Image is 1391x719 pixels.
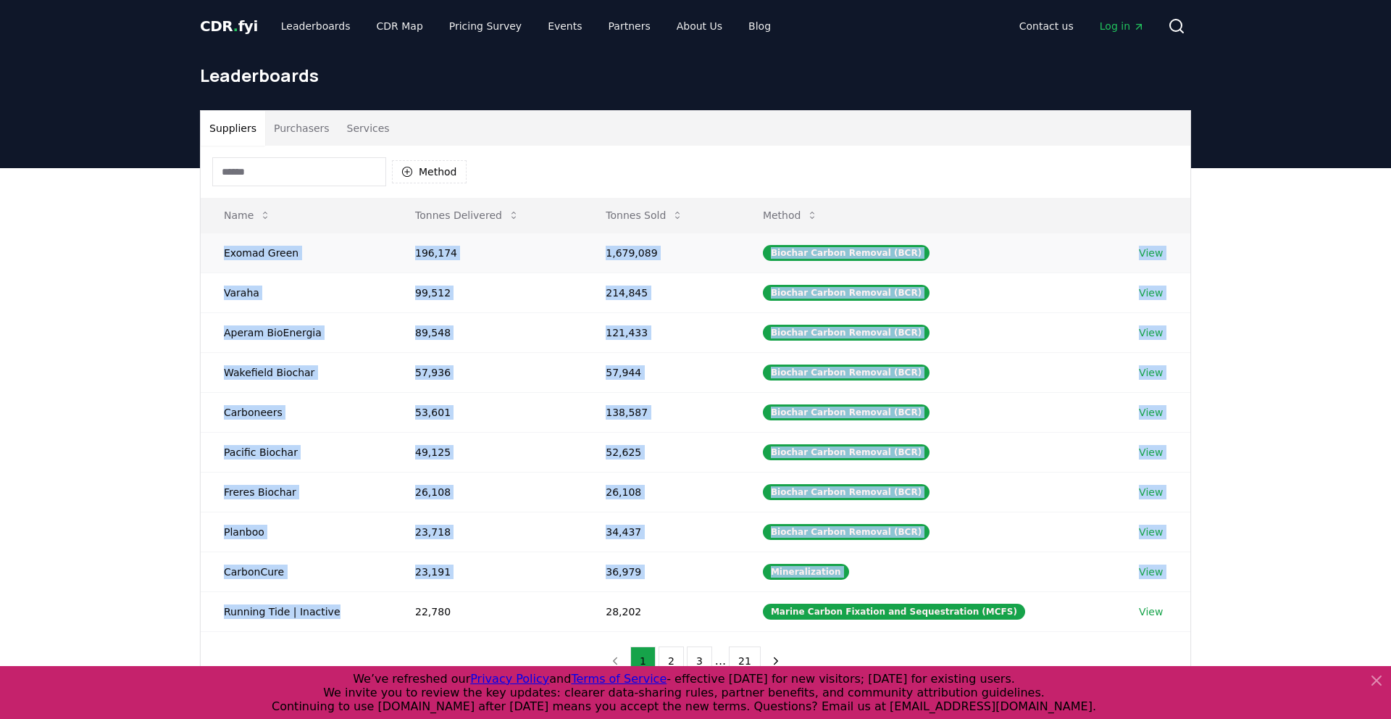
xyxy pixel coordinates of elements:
td: 121,433 [582,312,740,352]
td: 52,625 [582,432,740,472]
td: 23,718 [392,512,582,552]
a: View [1139,246,1163,260]
a: View [1139,604,1163,619]
td: CarbonCure [201,552,392,591]
button: Tonnes Delivered [404,201,531,230]
td: 138,587 [582,392,740,432]
span: Log in [1100,19,1145,33]
a: CDR Map [365,13,435,39]
div: Biochar Carbon Removal (BCR) [763,325,930,341]
div: Biochar Carbon Removal (BCR) [763,444,930,460]
a: View [1139,286,1163,300]
span: . [233,17,238,35]
a: View [1139,485,1163,499]
td: Wakefield Biochar [201,352,392,392]
a: View [1139,565,1163,579]
td: 1,679,089 [582,233,740,273]
td: 89,548 [392,312,582,352]
div: Biochar Carbon Removal (BCR) [763,285,930,301]
td: 22,780 [392,591,582,631]
td: 57,936 [392,352,582,392]
td: 28,202 [582,591,740,631]
td: Running Tide | Inactive [201,591,392,631]
div: Biochar Carbon Removal (BCR) [763,365,930,381]
button: Tonnes Sold [594,201,695,230]
a: Blog [737,13,782,39]
td: 196,174 [392,233,582,273]
button: Method [392,160,467,183]
a: View [1139,525,1163,539]
button: Services [338,111,398,146]
button: Purchasers [265,111,338,146]
a: About Us [665,13,734,39]
td: 53,601 [392,392,582,432]
a: Events [536,13,593,39]
button: Name [212,201,283,230]
a: Leaderboards [270,13,362,39]
td: 99,512 [392,273,582,312]
a: Contact us [1008,13,1085,39]
button: Suppliers [201,111,265,146]
nav: Main [270,13,782,39]
div: Biochar Carbon Removal (BCR) [763,245,930,261]
div: Mineralization [763,564,849,580]
button: 1 [630,647,656,676]
button: 21 [729,647,761,676]
h1: Leaderboards [200,64,1191,87]
a: View [1139,365,1163,380]
a: Partners [597,13,662,39]
li: ... [715,652,726,670]
button: next page [764,647,788,676]
span: CDR fyi [200,17,258,35]
a: View [1139,445,1163,460]
td: 26,108 [392,472,582,512]
td: 26,108 [582,472,740,512]
td: Planboo [201,512,392,552]
td: 214,845 [582,273,740,312]
td: 49,125 [392,432,582,472]
td: Aperam BioEnergia [201,312,392,352]
td: 34,437 [582,512,740,552]
a: Log in [1088,13,1156,39]
div: Biochar Carbon Removal (BCR) [763,484,930,500]
button: 3 [687,647,712,676]
a: View [1139,325,1163,340]
td: Exomad Green [201,233,392,273]
td: 23,191 [392,552,582,591]
td: Pacific Biochar [201,432,392,472]
button: Method [751,201,830,230]
div: Biochar Carbon Removal (BCR) [763,524,930,540]
a: View [1139,405,1163,420]
nav: Main [1008,13,1156,39]
td: 57,944 [582,352,740,392]
td: Varaha [201,273,392,312]
button: 2 [659,647,684,676]
div: Marine Carbon Fixation and Sequestration (MCFS) [763,604,1025,620]
a: CDR.fyi [200,16,258,36]
div: Biochar Carbon Removal (BCR) [763,404,930,420]
td: Freres Biochar [201,472,392,512]
a: Pricing Survey [438,13,533,39]
td: 36,979 [582,552,740,591]
td: Carboneers [201,392,392,432]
